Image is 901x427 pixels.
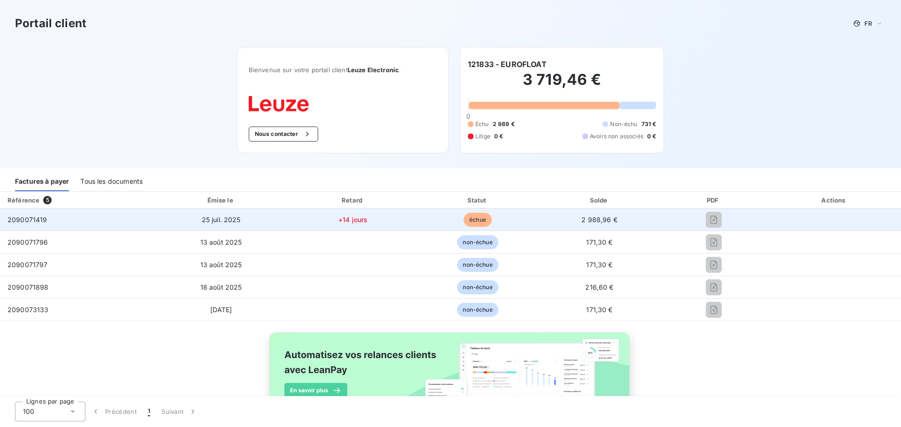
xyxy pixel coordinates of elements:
[586,238,612,246] span: 171,30 €
[457,235,498,249] span: non-échue
[43,196,52,204] span: 5
[647,132,656,141] span: 0 €
[418,195,538,205] div: Statut
[200,238,242,246] span: 13 août 2025
[15,172,69,191] div: Factures à payer
[493,120,515,128] span: 2 989 €
[210,306,232,314] span: [DATE]
[457,303,498,317] span: non-échue
[200,261,242,269] span: 13 août 2025
[154,195,288,205] div: Émise le
[586,261,612,269] span: 171,30 €
[8,261,48,269] span: 2090071797
[468,59,547,70] h6: 121833 - EUROFLOAT
[142,402,156,421] button: 1
[292,195,414,205] div: Retard
[8,306,49,314] span: 2090073133
[541,195,657,205] div: Solde
[770,195,899,205] div: Actions
[662,195,766,205] div: PDF
[85,402,142,421] button: Précédent
[80,172,143,191] div: Tous les documents
[8,196,39,204] div: Référence
[457,258,498,272] span: non-échue
[610,120,637,128] span: Non-échu
[249,96,309,112] img: Company logo
[15,15,86,32] h3: Portail client
[249,66,437,74] span: Bienvenue sur votre portail client .
[8,238,48,246] span: 2090071796
[586,306,612,314] span: 171,30 €
[494,132,503,141] span: 0 €
[23,407,34,416] span: 100
[590,132,643,141] span: Avoirs non associés
[464,213,492,227] span: échue
[641,120,657,128] span: 731 €
[475,132,490,141] span: Litige
[457,280,498,294] span: non-échue
[864,20,872,27] span: FR
[156,402,203,421] button: Suivant
[475,120,489,128] span: Échu
[581,216,618,224] span: 2 988,96 €
[338,216,367,224] span: +14 jours
[249,127,318,142] button: Nous contacter
[468,70,656,98] h2: 3 719,46 €
[466,112,470,120] span: 0
[8,216,47,224] span: 2090071419
[202,216,241,224] span: 25 juil. 2025
[348,66,399,74] span: Leuze Electronic
[148,407,150,416] span: 1
[200,283,242,291] span: 18 août 2025
[585,283,613,291] span: 216,60 €
[8,283,49,291] span: 2090071898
